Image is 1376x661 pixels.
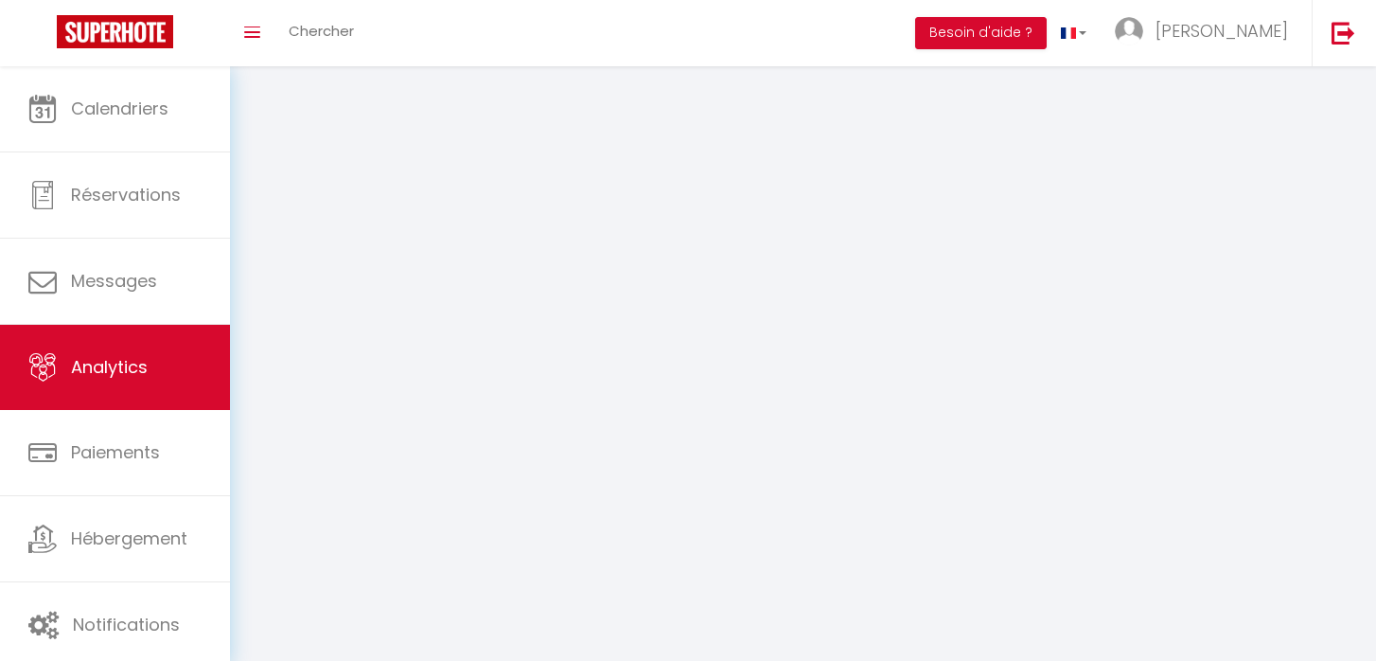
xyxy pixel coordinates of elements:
[71,269,157,293] span: Messages
[71,440,160,464] span: Paiements
[1332,21,1355,45] img: logout
[71,97,168,120] span: Calendriers
[71,183,181,206] span: Réservations
[57,15,173,48] img: Super Booking
[289,21,354,41] span: Chercher
[915,17,1047,49] button: Besoin d'aide ?
[1115,17,1143,45] img: ...
[71,355,148,379] span: Analytics
[1155,19,1288,43] span: [PERSON_NAME]
[73,613,180,636] span: Notifications
[71,527,187,550] span: Hébergement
